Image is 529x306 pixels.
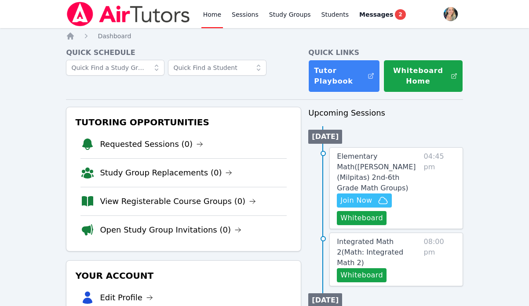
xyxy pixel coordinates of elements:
span: Messages [359,10,393,19]
input: Quick Find a Study Group [66,60,164,76]
span: Dashboard [98,33,131,40]
a: Elementary Math([PERSON_NAME] (Milpitas) 2nd-6th Grade Math Groups) [337,151,420,193]
input: Quick Find a Student [168,60,266,76]
button: Whiteboard [337,268,387,282]
a: Integrated Math 2(Math: Integrated Math 2) [337,237,420,268]
span: 08:00 pm [424,237,456,282]
h3: Tutoring Opportunities [73,114,294,130]
span: 2 [395,9,405,20]
h4: Quick Links [308,47,463,58]
a: Study Group Replacements (0) [100,167,232,179]
a: Edit Profile [100,291,153,304]
img: Air Tutors [66,2,190,26]
a: Tutor Playbook [308,60,380,92]
h4: Quick Schedule [66,47,301,58]
span: Elementary Math ( [PERSON_NAME] (Milpitas) 2nd-6th Grade Math Groups ) [337,152,416,192]
nav: Breadcrumb [66,32,463,40]
a: View Registerable Course Groups (0) [100,195,256,208]
span: Integrated Math 2 ( Math: Integrated Math 2 ) [337,237,403,267]
h3: Your Account [73,268,294,284]
button: Whiteboard [337,211,387,225]
button: Join Now [337,193,391,208]
h3: Upcoming Sessions [308,107,463,119]
span: 04:45 pm [424,151,456,225]
span: Join Now [340,195,372,206]
a: Dashboard [98,32,131,40]
a: Open Study Group Invitations (0) [100,224,241,236]
li: [DATE] [308,130,342,144]
button: Whiteboard Home [383,60,463,92]
a: Requested Sessions (0) [100,138,203,150]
